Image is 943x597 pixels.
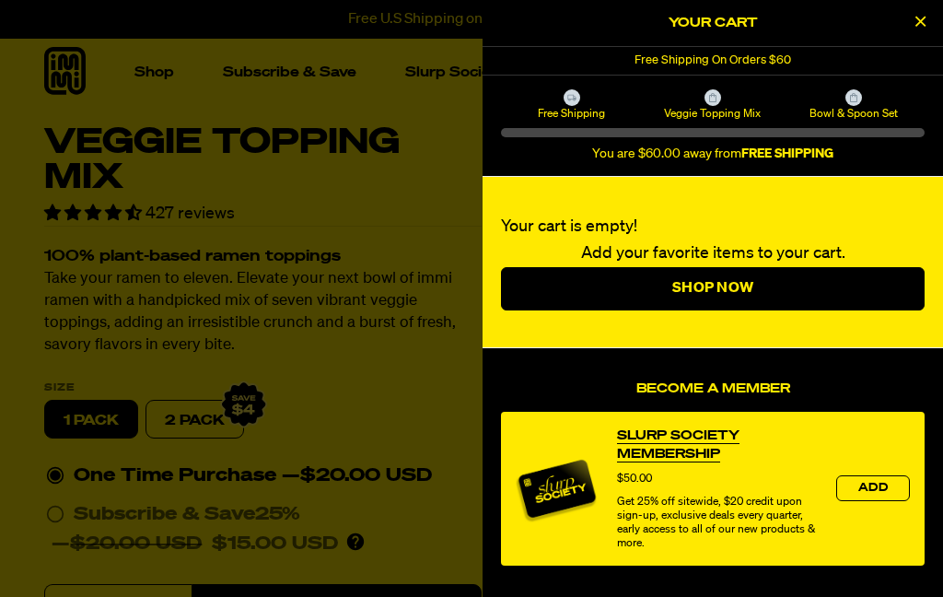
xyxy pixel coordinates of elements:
[617,474,652,485] span: $50.00
[617,427,818,463] a: View Slurp Society Membership
[617,496,818,551] div: Get 25% off sitewide, $20 credit upon sign-up, exclusive deals every quarter, early access to all...
[516,448,599,531] img: Membership image
[483,47,943,75] div: 1 of 1
[501,240,925,267] p: Add your favorite items to your cart.
[483,177,943,348] div: Your cart is empty!
[906,9,934,37] button: Close Cart
[741,147,833,160] b: FREE SHIPPING
[504,106,639,121] span: Free Shipping
[786,106,922,121] span: Bowl & Spoon Set
[858,483,888,494] span: Add
[836,475,910,501] button: Add the product, Slurp Society Membership to Cart
[501,412,925,566] div: product
[501,412,925,580] div: Become a Member
[9,511,205,588] iframe: Marketing Popup
[501,146,925,162] div: You are $60.00 away from
[501,9,925,37] h2: Your Cart
[645,106,780,121] span: Veggie Topping Mix
[501,267,925,311] a: Shop Now
[501,381,925,397] h4: Become a Member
